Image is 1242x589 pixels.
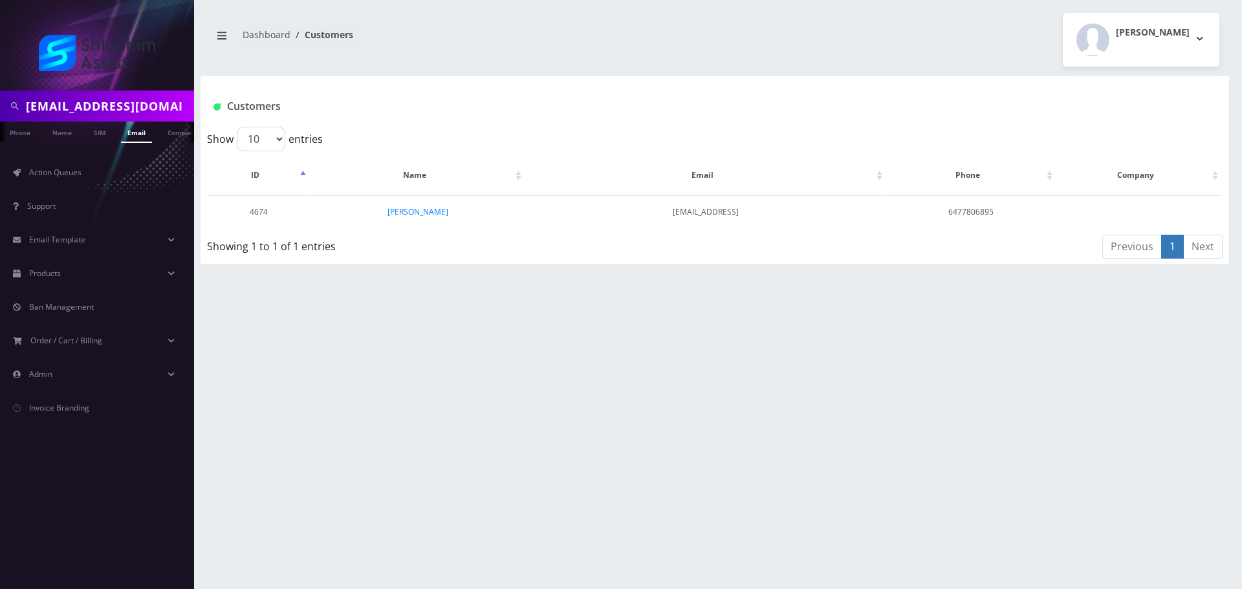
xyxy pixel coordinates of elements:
th: ID: activate to sort column descending [208,156,309,194]
td: [EMAIL_ADDRESS] [526,195,886,228]
img: Shluchim Assist [39,35,155,71]
th: Company: activate to sort column ascending [1057,156,1221,194]
li: Customers [290,28,353,41]
a: SIM [87,122,112,142]
td: 6477806895 [887,195,1056,228]
span: Email Template [29,234,85,245]
span: Order / Cart / Billing [30,335,102,346]
a: Name [46,122,78,142]
div: Showing 1 to 1 of 1 entries [207,233,620,254]
a: Phone [3,122,37,142]
span: Ban Management [29,301,94,312]
label: Show entries [207,127,323,151]
td: 4674 [208,195,309,228]
th: Email: activate to sort column ascending [526,156,886,194]
a: Email [121,122,152,143]
a: Company [161,122,204,142]
a: Previous [1102,235,1162,259]
h1: Customers [213,100,1046,112]
a: [PERSON_NAME] [387,206,448,217]
span: Admin [29,369,52,380]
input: Search in Company [26,94,191,118]
span: Products [29,268,61,279]
span: Support [27,200,56,211]
select: Showentries [237,127,285,151]
span: Invoice Branding [29,402,89,413]
a: Dashboard [243,28,290,41]
nav: breadcrumb [210,21,705,58]
th: Name: activate to sort column ascending [310,156,525,194]
a: 1 [1161,235,1184,259]
button: [PERSON_NAME] [1063,13,1219,67]
h2: [PERSON_NAME] [1116,27,1190,38]
th: Phone: activate to sort column ascending [887,156,1056,194]
span: Action Queues [29,167,82,178]
a: Next [1183,235,1223,259]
